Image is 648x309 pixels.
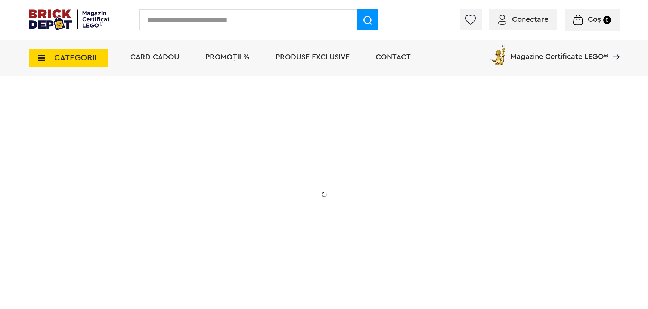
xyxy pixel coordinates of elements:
[376,53,411,61] a: Contact
[205,53,249,61] a: PROMOȚII %
[54,54,97,62] span: CATEGORII
[276,53,350,61] a: Produse exclusive
[82,233,231,242] div: Află detalii
[588,16,601,23] span: Coș
[130,53,179,61] a: Card Cadou
[512,16,548,23] span: Conectare
[608,43,620,51] a: Magazine Certificate LEGO®
[498,16,548,23] a: Conectare
[82,150,231,177] h1: Cadou VIP 40772
[82,185,231,216] h2: Seria de sărbători: Fantomă luminoasă. Promoția este valabilă în perioada [DATE] - [DATE].
[511,43,608,60] span: Magazine Certificate LEGO®
[603,16,611,24] small: 0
